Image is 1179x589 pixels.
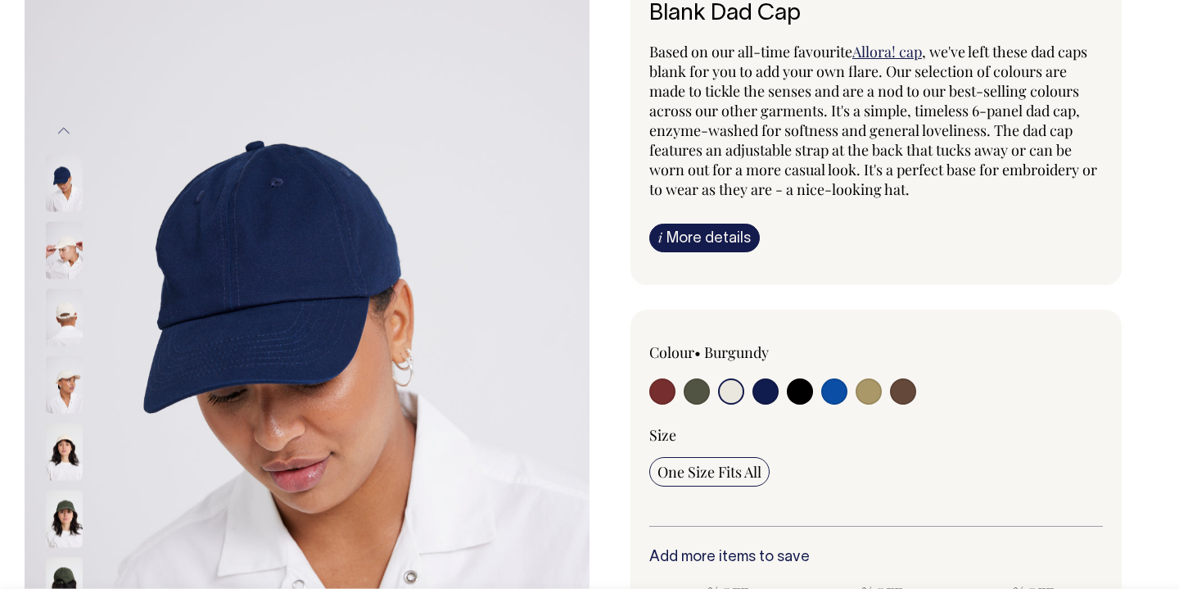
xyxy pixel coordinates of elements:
[649,457,770,487] input: One Size Fits All
[46,423,83,480] img: natural
[46,221,83,279] img: natural
[694,342,701,362] span: •
[46,288,83,346] img: natural
[649,224,760,252] a: iMore details
[649,342,831,362] div: Colour
[46,154,83,211] img: dark-navy
[658,229,662,246] span: i
[649,425,1103,445] div: Size
[649,42,1097,199] span: , we've left these dad caps blank for you to add your own flare. Our selection of colours are mad...
[46,490,83,547] img: olive
[852,42,922,61] a: Allora! cap
[657,462,761,482] span: One Size Fits All
[52,113,76,150] button: Previous
[649,2,1103,27] h6: Blank Dad Cap
[649,550,1103,566] h6: Add more items to save
[704,342,769,362] label: Burgundy
[46,356,83,413] img: natural
[649,42,852,61] span: Based on our all-time favourite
